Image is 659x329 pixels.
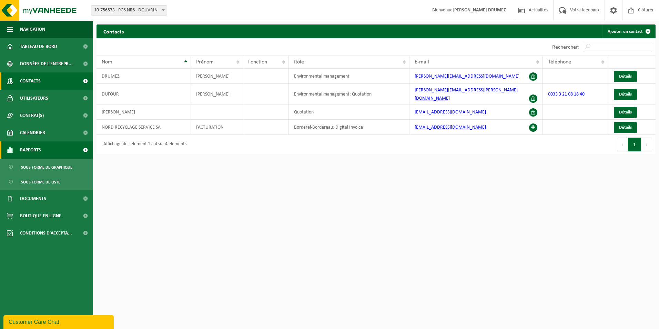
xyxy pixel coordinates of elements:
span: Sous forme de liste [21,176,60,189]
a: Détails [614,107,637,118]
td: Borderel-Bordereau; Digital Invoice [289,120,409,135]
h2: Contacts [97,24,131,38]
span: 10-756573 - PGS NRS - DOUVRIN [91,6,167,15]
span: Utilisateurs [20,90,48,107]
a: 0033 3 21 08 18 40 [548,92,585,97]
span: Rapports [20,141,41,159]
td: DUFOUR [97,84,191,104]
a: Détails [614,89,637,100]
span: Données de l'entrepr... [20,55,73,72]
a: Ajouter un contact [602,24,655,38]
span: Détails [619,92,632,97]
td: FACTURATION [191,120,243,135]
button: 1 [628,138,641,151]
td: [PERSON_NAME] [191,69,243,84]
span: Calendrier [20,124,45,141]
strong: [PERSON_NAME] DRUMEZ [453,8,506,13]
span: Sous forme de graphique [21,161,72,174]
span: Navigation [20,21,45,38]
button: Previous [617,138,628,151]
td: [PERSON_NAME] [97,104,191,120]
td: DRUMEZ [97,69,191,84]
a: Détails [614,71,637,82]
span: Prénom [196,59,214,65]
td: NORD RECYCLAGE SERVICE SA [97,120,191,135]
button: Next [641,138,652,151]
a: Sous forme de graphique [2,160,91,173]
span: Conditions d'accepta... [20,225,72,242]
a: Sous forme de liste [2,175,91,188]
label: Rechercher: [552,44,579,50]
span: Rôle [294,59,304,65]
span: Téléphone [548,59,571,65]
a: [PERSON_NAME][EMAIL_ADDRESS][PERSON_NAME][DOMAIN_NAME] [415,88,518,101]
td: Environmental management [289,69,409,84]
a: [EMAIL_ADDRESS][DOMAIN_NAME] [415,110,486,115]
iframe: chat widget [3,314,115,329]
div: Affichage de l'élément 1 à 4 sur 4 éléments [100,138,186,151]
span: Détails [619,110,632,114]
span: Fonction [248,59,267,65]
span: Boutique en ligne [20,207,61,225]
td: [PERSON_NAME] [191,84,243,104]
span: E-mail [415,59,429,65]
a: Détails [614,122,637,133]
span: Documents [20,190,46,207]
span: 10-756573 - PGS NRS - DOUVRIN [91,5,167,16]
span: Détails [619,125,632,130]
a: [PERSON_NAME][EMAIL_ADDRESS][DOMAIN_NAME] [415,74,519,79]
a: [EMAIL_ADDRESS][DOMAIN_NAME] [415,125,486,130]
span: Tableau de bord [20,38,57,55]
span: Détails [619,74,632,79]
span: Contrat(s) [20,107,44,124]
span: Nom [102,59,112,65]
td: Quotation [289,104,409,120]
td: Environmental management; Quotation [289,84,409,104]
span: Contacts [20,72,41,90]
